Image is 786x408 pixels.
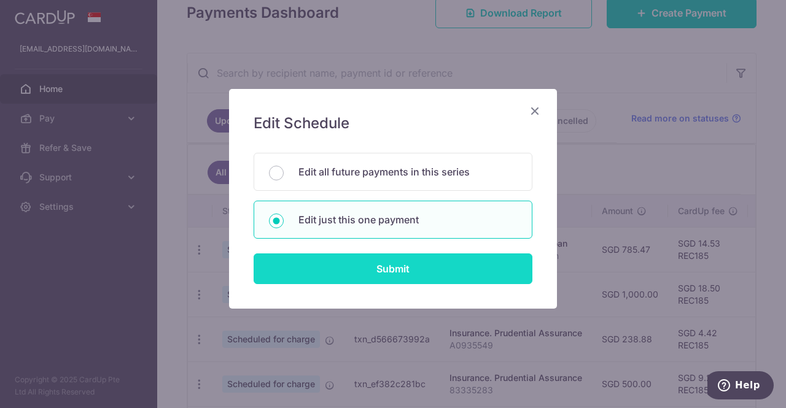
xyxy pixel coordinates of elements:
iframe: Opens a widget where you can find more information [707,371,774,402]
p: Edit all future payments in this series [298,164,517,179]
h5: Edit Schedule [254,114,532,133]
p: Edit just this one payment [298,212,517,227]
input: Submit [254,253,532,284]
button: Close [527,104,542,118]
